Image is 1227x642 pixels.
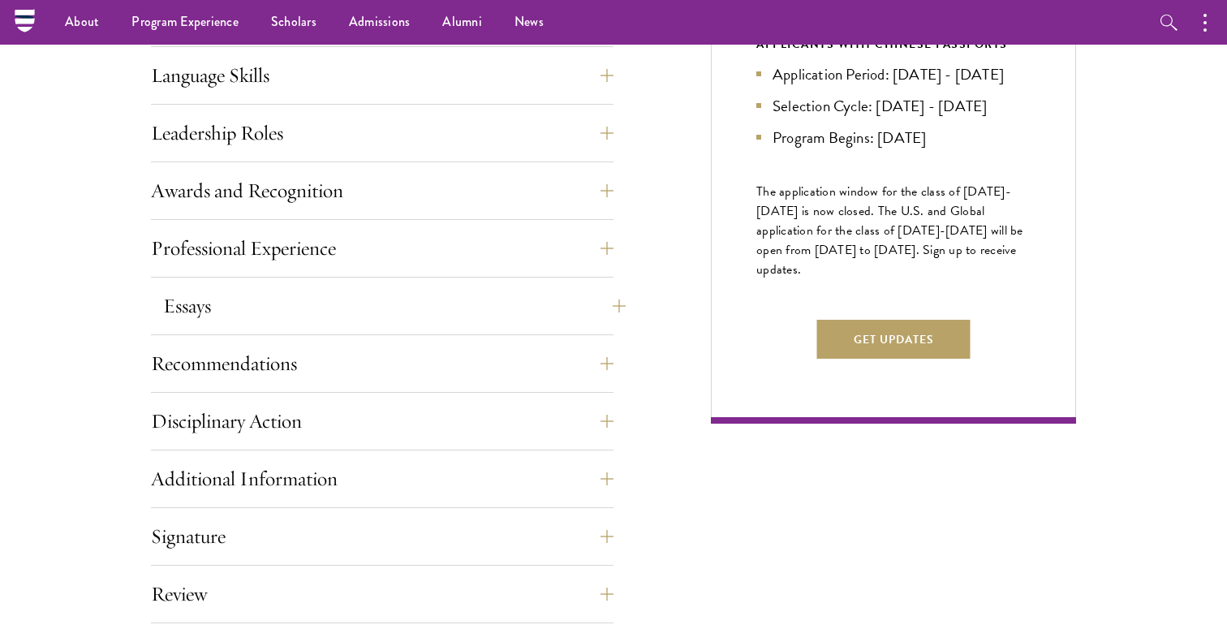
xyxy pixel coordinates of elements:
[163,287,626,325] button: Essays
[151,459,613,498] button: Additional Information
[151,171,613,210] button: Awards and Recognition
[756,62,1031,86] li: Application Period: [DATE] - [DATE]
[151,517,613,556] button: Signature
[756,182,1023,279] span: The application window for the class of [DATE]-[DATE] is now closed. The U.S. and Global applicat...
[151,56,613,95] button: Language Skills
[151,575,613,614] button: Review
[151,344,613,383] button: Recommendations
[756,126,1031,149] li: Program Begins: [DATE]
[151,229,613,268] button: Professional Experience
[151,114,613,153] button: Leadership Roles
[756,94,1031,118] li: Selection Cycle: [DATE] - [DATE]
[151,402,613,441] button: Disciplinary Action
[817,320,971,359] button: Get Updates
